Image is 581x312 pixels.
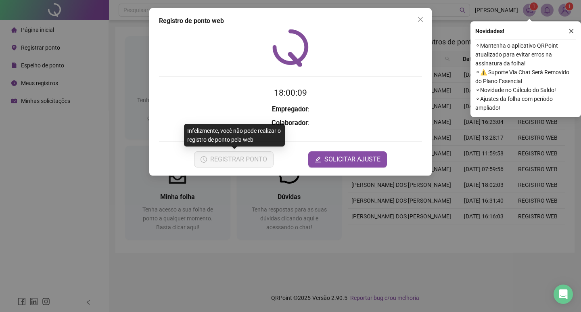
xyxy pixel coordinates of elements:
[475,68,576,86] span: ⚬ ⚠️ Suporte Via Chat Será Removido do Plano Essencial
[272,105,308,113] strong: Empregador
[568,28,574,34] span: close
[475,86,576,94] span: ⚬ Novidade no Cálculo do Saldo!
[308,151,387,168] button: editSOLICITAR AJUSTE
[184,124,285,147] div: Infelizmente, você não pode realizar o registro de ponto pela web
[417,16,424,23] span: close
[272,119,308,127] strong: Colaborador
[159,104,422,115] h3: :
[272,29,309,67] img: QRPoint
[315,156,321,163] span: edit
[159,118,422,128] h3: :
[475,41,576,68] span: ⚬ Mantenha o aplicativo QRPoint atualizado para evitar erros na assinatura da folha!
[414,13,427,26] button: Close
[159,16,422,26] div: Registro de ponto web
[475,27,504,36] span: Novidades !
[274,88,307,98] time: 18:00:09
[194,151,274,168] button: REGISTRAR PONTO
[324,155,380,164] span: SOLICITAR AJUSTE
[554,285,573,304] div: Open Intercom Messenger
[475,94,576,112] span: ⚬ Ajustes da folha com período ampliado!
